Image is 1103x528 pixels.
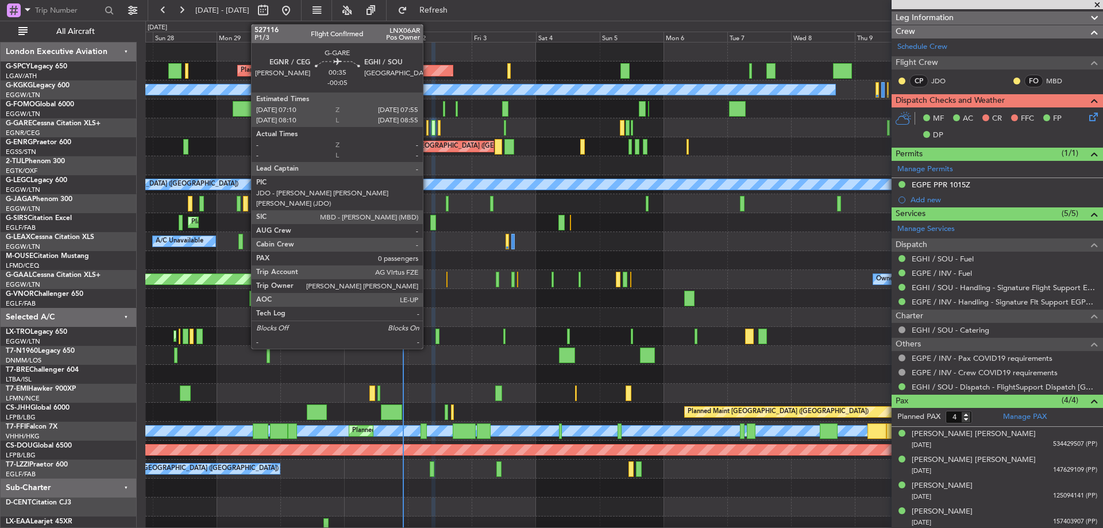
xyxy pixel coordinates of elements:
[6,167,37,175] a: EGTK/OXF
[896,338,921,351] span: Others
[6,461,68,468] a: T7-LZZIPraetor 600
[912,353,1052,363] a: EGPE / INV - Pax COVID19 requirements
[346,23,365,33] div: [DATE]
[13,22,125,41] button: All Aircraft
[6,158,65,165] a: 2-TIJLPhenom 300
[6,299,36,308] a: EGLF/FAB
[6,139,71,146] a: G-ENRGPraetor 600
[912,297,1097,307] a: EGPE / INV - Handling - Signature Flt Support EGPE / INV
[896,310,923,323] span: Charter
[896,395,908,408] span: Pax
[6,499,71,506] a: D-CENTCitation CJ3
[6,223,36,232] a: EGLF/FAB
[6,356,41,365] a: DNMM/LOS
[6,461,29,468] span: T7-LZZI
[6,367,29,373] span: T7-BRE
[897,223,955,235] a: Manage Services
[6,196,32,203] span: G-JAGA
[896,56,938,70] span: Flight Crew
[6,82,70,89] a: G-KGKGLegacy 600
[6,177,67,184] a: G-LEGCLegacy 600
[6,253,89,260] a: M-OUSECitation Mustang
[148,23,167,33] div: [DATE]
[352,422,533,440] div: Planned Maint [GEOGRAPHIC_DATA] ([GEOGRAPHIC_DATA])
[896,25,915,38] span: Crew
[963,113,973,125] span: AC
[6,205,40,213] a: EGGW/LTN
[195,5,249,16] span: [DATE] - [DATE]
[1053,440,1097,449] span: 534429507 (PP)
[912,180,970,190] div: EGPE PPR 1015Z
[6,129,40,137] a: EGNR/CEG
[912,325,989,335] a: EGHI / SOU - Catering
[52,176,238,193] div: A/C Unavailable [GEOGRAPHIC_DATA] ([GEOGRAPHIC_DATA])
[1062,394,1078,406] span: (4/4)
[912,429,1036,440] div: [PERSON_NAME] [PERSON_NAME]
[344,32,408,42] div: Wed 1
[855,32,919,42] div: Thu 9
[217,32,280,42] div: Mon 29
[6,186,40,194] a: EGGW/LTN
[896,238,927,252] span: Dispatch
[6,63,67,70] a: G-SPCYLegacy 650
[6,139,33,146] span: G-ENRG
[876,271,896,288] div: Owner
[6,234,30,241] span: G-LEAX
[392,1,461,20] button: Refresh
[410,6,458,14] span: Refresh
[896,11,954,25] span: Leg Information
[600,32,664,42] div: Sun 5
[6,101,35,108] span: G-FOMO
[6,234,94,241] a: G-LEAXCessna Citation XLS
[6,177,30,184] span: G-LEGC
[408,32,472,42] div: Thu 2
[6,375,32,384] a: LTBA/ISL
[156,233,203,250] div: A/C Unavailable
[6,337,40,346] a: EGGW/LTN
[1024,75,1043,87] div: FO
[1053,113,1062,125] span: FP
[897,411,940,423] label: Planned PAX
[6,367,79,373] a: T7-BREChallenger 604
[241,62,350,79] div: Planned Maint [GEOGRAPHIC_DATA]
[791,32,855,42] div: Wed 8
[536,32,600,42] div: Sat 4
[6,329,67,336] a: LX-TROLegacy 650
[909,75,928,87] div: CP
[6,63,30,70] span: G-SPCY
[6,404,30,411] span: CS-JHH
[992,113,1002,125] span: CR
[912,254,974,264] a: EGHI / SOU - Fuel
[6,451,36,460] a: LFPB/LBG
[1021,113,1034,125] span: FFC
[688,403,869,421] div: Planned Maint [GEOGRAPHIC_DATA] ([GEOGRAPHIC_DATA])
[6,291,34,298] span: G-VNOR
[912,441,931,449] span: [DATE]
[370,138,551,155] div: Planned Maint [GEOGRAPHIC_DATA] ([GEOGRAPHIC_DATA])
[6,196,72,203] a: G-JAGAPhenom 300
[6,261,39,270] a: LFMD/CEQ
[931,76,957,86] a: JDO
[6,101,74,108] a: G-FOMOGlobal 6000
[6,291,83,298] a: G-VNORChallenger 650
[6,72,37,80] a: LGAV/ATH
[6,110,40,118] a: EGGW/LTN
[6,120,32,127] span: G-GARE
[6,148,36,156] a: EGSS/STN
[6,280,40,289] a: EGGW/LTN
[6,518,72,525] a: LX-EAALearjet 45XR
[6,215,28,222] span: G-SIRS
[35,2,101,19] input: Trip Number
[912,283,1097,292] a: EGHI / SOU - Handling - Signature Flight Support EGHI / SOU
[933,113,944,125] span: MF
[912,506,973,518] div: [PERSON_NAME]
[6,272,101,279] a: G-GAALCessna Citation XLS+
[6,413,36,422] a: LFPB/LBG
[1003,411,1047,423] a: Manage PAX
[1062,207,1078,219] span: (5/5)
[6,442,72,449] a: CS-DOUGlobal 6500
[6,442,33,449] span: CS-DOU
[191,214,372,231] div: Planned Maint [GEOGRAPHIC_DATA] ([GEOGRAPHIC_DATA])
[6,82,33,89] span: G-KGKG
[911,195,1097,205] div: Add new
